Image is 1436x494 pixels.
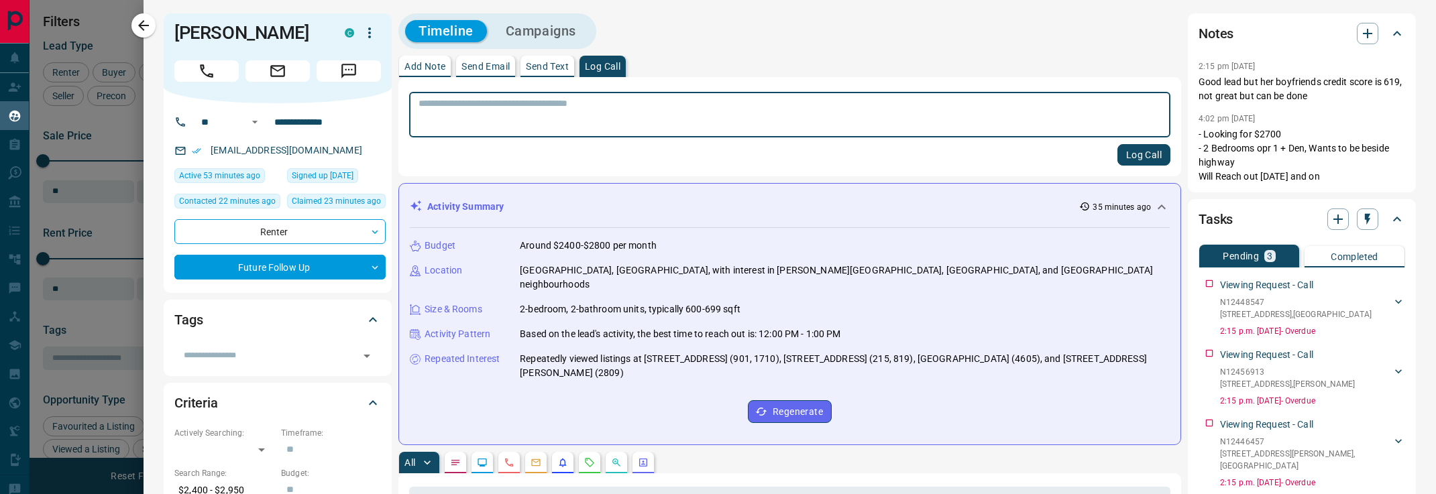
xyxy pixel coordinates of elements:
svg: Email Verified [192,146,201,156]
p: 2:15 p.m. [DATE] - Overdue [1220,477,1405,489]
span: Call [174,60,239,82]
p: Search Range: [174,467,274,479]
span: Contacted 22 minutes ago [179,194,276,208]
h2: Notes [1199,23,1233,44]
p: Budget [425,239,455,253]
div: N12456913[STREET_ADDRESS],[PERSON_NAME] [1220,363,1405,393]
button: Open [357,347,376,365]
h2: Tags [174,309,203,330]
p: Around $2400-$2800 per month [520,239,657,253]
span: Message [317,60,381,82]
p: 2:15 pm [DATE] [1199,62,1256,71]
div: Notes [1199,17,1405,50]
p: 4:02 pm [DATE] [1199,114,1256,123]
p: Activity Pattern [425,327,490,341]
svg: Emails [531,457,541,468]
p: 35 minutes ago [1093,201,1151,213]
svg: Lead Browsing Activity [477,457,488,468]
span: Email [245,60,310,82]
div: Wed Oct 15 2025 [174,168,280,187]
button: Regenerate [748,400,832,423]
h2: Criteria [174,392,218,414]
button: Log Call [1117,144,1170,166]
span: Signed up [DATE] [292,169,353,182]
div: Tags [174,304,381,336]
p: All [404,458,415,467]
p: Pending [1223,251,1259,261]
p: Activity Summary [427,200,504,214]
p: 2-bedroom, 2-bathroom units, typically 600-699 sqft [520,302,740,316]
div: N12448547[STREET_ADDRESS],[GEOGRAPHIC_DATA] [1220,294,1405,323]
p: Actively Searching: [174,427,274,439]
p: N12448547 [1220,296,1372,308]
p: Repeated Interest [425,352,500,366]
div: N12446457[STREET_ADDRESS][PERSON_NAME],[GEOGRAPHIC_DATA] [1220,433,1405,475]
div: Wed Oct 15 2025 [287,194,386,212]
p: Based on the lead's activity, the best time to reach out is: 12:00 PM - 1:00 PM [520,327,840,341]
p: 2:15 p.m. [DATE] - Overdue [1220,395,1405,407]
p: [STREET_ADDRESS] , [PERSON_NAME] [1220,378,1355,390]
p: [STREET_ADDRESS][PERSON_NAME] , [GEOGRAPHIC_DATA] [1220,448,1392,472]
p: Timeframe: [281,427,381,439]
p: N12456913 [1220,366,1355,378]
p: Budget: [281,467,381,479]
div: Criteria [174,387,381,419]
p: Viewing Request - Call [1220,348,1313,362]
div: condos.ca [345,28,354,38]
span: Active 53 minutes ago [179,169,260,182]
p: Repeatedly viewed listings at [STREET_ADDRESS] (901, 1710), [STREET_ADDRESS] (215, 819), [GEOGRAP... [520,352,1170,380]
p: Send Text [526,62,569,71]
p: Size & Rooms [425,302,482,316]
p: Viewing Request - Call [1220,278,1313,292]
p: Viewing Request - Call [1220,418,1313,432]
svg: Listing Alerts [557,457,568,468]
div: Tasks [1199,203,1405,235]
button: Campaigns [492,20,590,42]
button: Open [247,114,263,130]
p: [STREET_ADDRESS] , [GEOGRAPHIC_DATA] [1220,308,1372,320]
svg: Agent Actions [638,457,649,468]
svg: Calls [504,457,514,468]
p: N12446457 [1220,436,1392,448]
p: Log Call [585,62,620,71]
div: Future Follow Up [174,255,386,280]
h2: Tasks [1199,208,1233,230]
div: Renter [174,219,386,244]
p: - Looking for $2700 - 2 Bedrooms opr 1 + Den, Wants to be beside highway Will Reach out [DATE] an... [1199,127,1405,184]
p: Send Email [461,62,510,71]
p: [GEOGRAPHIC_DATA], [GEOGRAPHIC_DATA], with interest in [PERSON_NAME][GEOGRAPHIC_DATA], [GEOGRAPHI... [520,263,1170,292]
svg: Opportunities [611,457,622,468]
a: [EMAIL_ADDRESS][DOMAIN_NAME] [211,145,362,156]
p: Completed [1331,252,1378,261]
span: Claimed 23 minutes ago [292,194,381,208]
p: Location [425,263,462,277]
div: Wed Oct 15 2025 [174,194,280,212]
div: Activity Summary35 minutes ago [410,194,1170,219]
button: Timeline [405,20,487,42]
p: 3 [1267,251,1272,261]
div: Mon Oct 13 2025 [287,168,386,187]
p: Add Note [404,62,445,71]
svg: Notes [450,457,461,468]
p: Good lead but her boyfriends credit score is 619, not great but can be done [1199,75,1405,103]
svg: Requests [584,457,595,468]
h1: [PERSON_NAME] [174,22,325,44]
p: 2:15 p.m. [DATE] - Overdue [1220,325,1405,337]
